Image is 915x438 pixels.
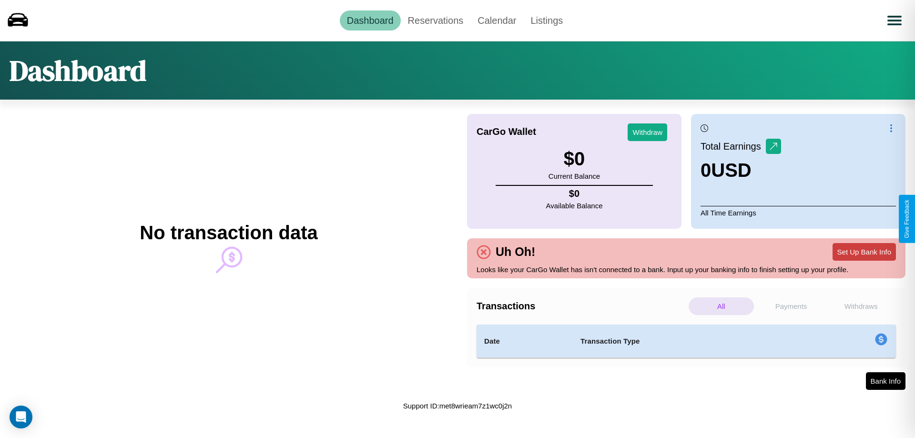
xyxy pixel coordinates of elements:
[759,297,824,315] p: Payments
[10,51,146,90] h1: Dashboard
[866,372,905,390] button: Bank Info
[477,126,536,137] h4: CarGo Wallet
[484,336,565,347] h4: Date
[628,123,667,141] button: Withdraw
[580,336,797,347] h4: Transaction Type
[701,206,896,219] p: All Time Earnings
[546,199,603,212] p: Available Balance
[549,148,600,170] h3: $ 0
[549,170,600,183] p: Current Balance
[828,297,894,315] p: Withdraws
[689,297,754,315] p: All
[477,263,896,276] p: Looks like your CarGo Wallet has isn't connected to a bank. Input up your banking info to finish ...
[904,200,910,238] div: Give Feedback
[403,399,512,412] p: Support ID: met8wrieam7z1wc0j2n
[470,10,523,31] a: Calendar
[140,222,317,244] h2: No transaction data
[701,138,766,155] p: Total Earnings
[10,406,32,428] div: Open Intercom Messenger
[701,160,781,181] h3: 0 USD
[477,301,686,312] h4: Transactions
[477,325,896,358] table: simple table
[881,7,908,34] button: Open menu
[491,245,540,259] h4: Uh Oh!
[340,10,401,31] a: Dashboard
[523,10,570,31] a: Listings
[401,10,471,31] a: Reservations
[833,243,896,261] button: Set Up Bank Info
[546,188,603,199] h4: $ 0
